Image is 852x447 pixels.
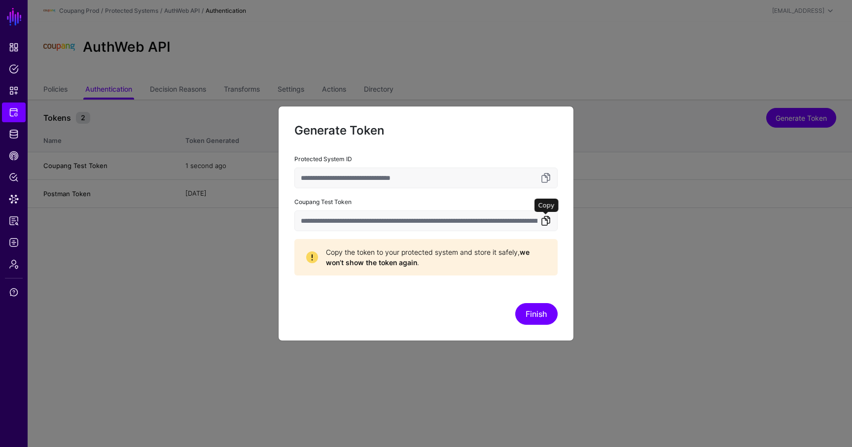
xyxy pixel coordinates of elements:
label: Coupang Test Token [294,198,352,206]
div: Copy [534,199,559,212]
span: Copy the token to your protected system and store it safely, . [326,247,546,268]
h2: Generate Token [294,122,558,139]
label: Protected System ID [294,155,352,164]
button: Finish [515,303,558,325]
